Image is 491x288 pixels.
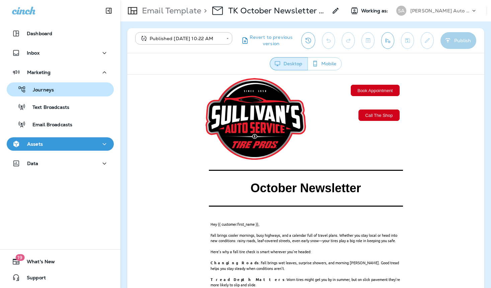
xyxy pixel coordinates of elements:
[7,46,114,60] button: Inbox
[99,4,118,17] button: Collapse Sidebar
[201,6,207,16] p: >
[83,158,274,169] p: Fall brings cooler mornings, busy highways, and a calendar full of travel plans. Whether you stay...
[27,161,38,166] p: Data
[83,174,274,180] p: Here’s why a fall tire check is smart wherever you’re headed:
[15,254,24,261] span: 19
[26,122,72,128] p: Email Broadcasts
[7,271,114,284] button: Support
[27,50,39,56] p: Inbox
[27,31,52,36] p: Dashboard
[83,202,157,207] strong: Tread Depth Matters
[78,3,179,85] img: sullivanstire-logo-03.png
[7,100,114,114] button: Text Broadcasts
[238,38,265,43] span: Call The Shop
[249,34,293,47] span: Revert to previous version
[26,104,69,111] p: Text Broadcasts
[7,137,114,151] button: Assets
[7,255,114,268] button: 19What's New
[83,147,274,152] p: Hey {{ customer.first_name }},
[270,57,308,70] button: Desktop
[7,157,114,170] button: Data
[140,35,222,42] div: Published [DATE] 10:22 AM
[238,32,296,49] button: Revert to previous version
[139,6,201,16] p: Email Template
[83,196,274,213] p: : Worn tires might get you by in summer, but on slick pavement they’re more likely to slip and sl...
[20,275,46,283] span: Support
[26,87,54,93] p: Journeys
[7,27,114,40] button: Dashboard
[231,35,272,46] a: Call The Shop
[83,213,274,230] p: : Temperatures drop, and so does tire pressure. A fall check makes sure you’re ready before winte...
[410,8,471,13] p: [PERSON_NAME] Auto Service & Tire Pros
[83,185,132,191] strong: Changing Roads
[381,32,394,49] button: Send test email
[83,185,274,196] p: : Fall brings wet leaves, surprise showers, and morning [PERSON_NAME]. Good tread helps you stay ...
[7,66,114,79] button: Marketing
[20,259,55,267] span: What's New
[396,6,406,16] div: SA
[27,141,43,147] p: Assets
[308,57,342,70] button: Mobile
[7,117,114,131] button: Email Broadcasts
[361,8,390,14] span: Working as:
[228,6,328,16] p: TK October Newsletter 2025
[301,32,315,49] button: View Changelog
[123,106,234,120] span: October Newsletter
[230,13,266,18] span: Book Appointment
[7,82,114,96] button: Journeys
[224,10,272,21] a: Book Appointment
[27,70,51,75] p: Marketing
